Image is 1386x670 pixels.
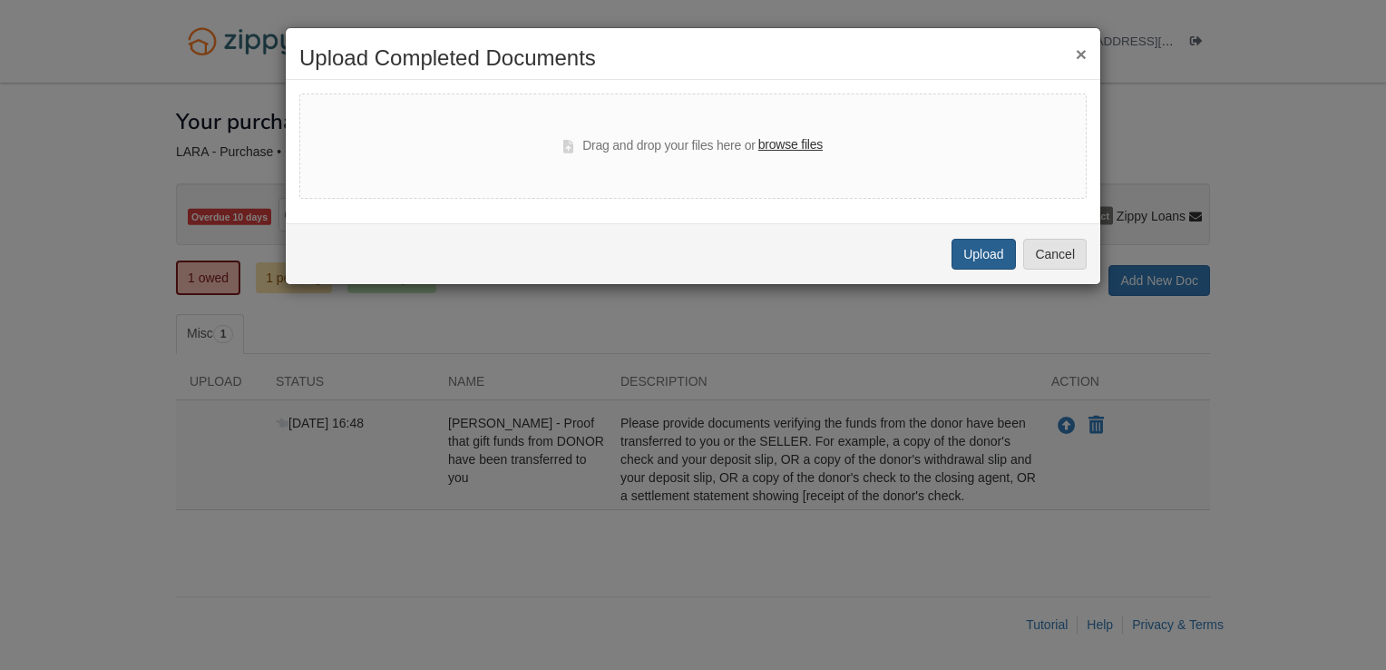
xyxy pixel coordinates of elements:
[563,135,823,157] div: Drag and drop your files here or
[299,46,1087,70] h2: Upload Completed Documents
[1023,239,1087,270] button: Cancel
[1076,44,1087,64] button: ×
[758,135,823,155] label: browse files
[952,239,1015,270] button: Upload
